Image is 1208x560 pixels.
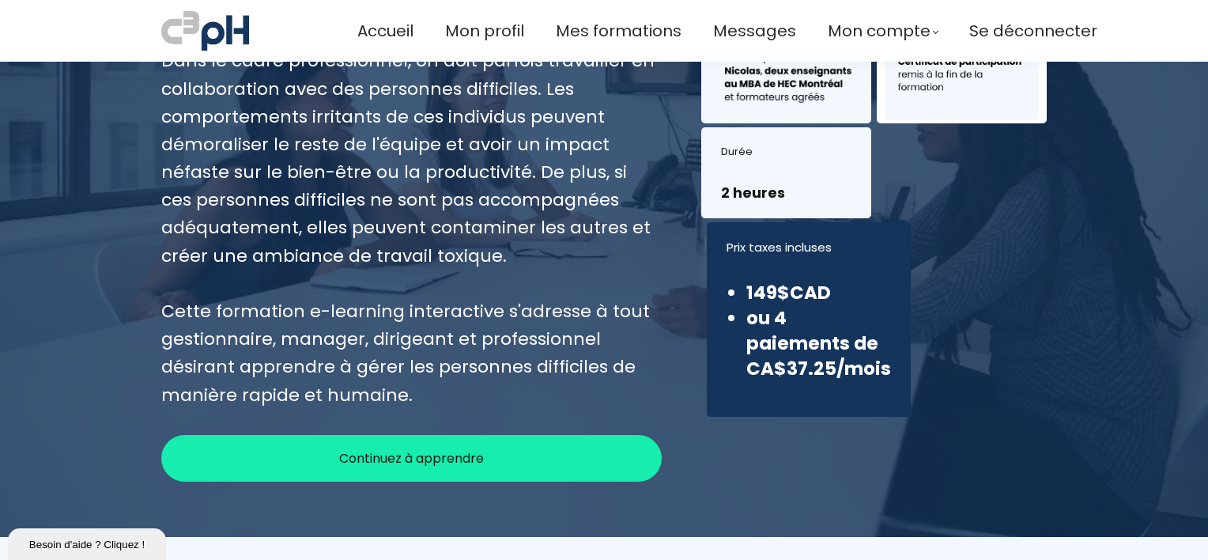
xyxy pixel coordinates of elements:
[746,280,891,305] li: 149$CAD
[746,305,891,382] li: ou 4 paiements de CA$37.25/mois
[357,18,413,44] a: Accueil
[721,143,851,161] div: Durée
[969,18,1097,44] a: Se déconnecter
[721,183,851,202] h3: 2 heures
[8,525,169,560] iframe: chat widget
[161,8,249,54] img: a70bc7685e0efc0bd0b04b3506828469.jpeg
[339,448,484,468] span: Continuez à apprendre
[828,18,931,44] span: Mon compte
[727,238,891,258] div: Prix taxes incluses
[713,18,796,44] a: Messages
[445,18,524,44] a: Mon profil
[556,18,681,44] a: Mes formations
[161,47,662,408] div: Dans le cadre professionnel, on doit parfois travailler en collaboration avec des personnes diffi...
